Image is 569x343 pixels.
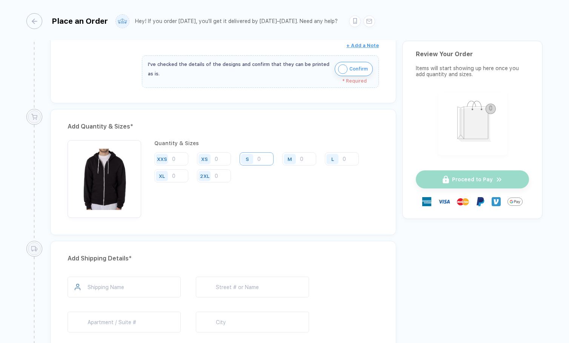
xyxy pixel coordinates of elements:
[476,197,485,206] img: Paypal
[346,40,379,52] button: + Add a Note
[116,15,129,28] img: user profile
[416,51,529,58] div: Review Your Order
[68,253,379,265] div: Add Shipping Details
[416,65,529,77] div: Items will start showing up here once you add quantity and sizes.
[457,196,469,208] img: master-card
[71,144,137,210] img: 1757426853204hlxeo_nt_front.png
[338,64,348,74] img: icon
[288,156,292,162] div: M
[349,63,368,75] span: Confirm
[441,96,504,150] img: shopping_bag.png
[507,194,523,209] img: GPay
[159,173,165,179] div: XL
[135,18,338,24] div: Hey! If you order [DATE], you'll get it delivered by [DATE]–[DATE]. Need any help?
[346,43,379,48] span: + Add a Note
[200,173,209,179] div: 2XL
[492,197,501,206] img: Venmo
[246,156,249,162] div: S
[68,121,379,133] div: Add Quantity & Sizes
[422,197,431,206] img: express
[148,60,331,78] div: I've checked the details of the designs and confirm that they can be printed as is.
[335,62,373,76] button: iconConfirm
[157,156,167,162] div: XXS
[201,156,208,162] div: XS
[52,17,108,26] div: Place an Order
[154,140,379,146] div: Quantity & Sizes
[438,196,450,208] img: visa
[148,78,367,84] div: * Required
[331,156,334,162] div: L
